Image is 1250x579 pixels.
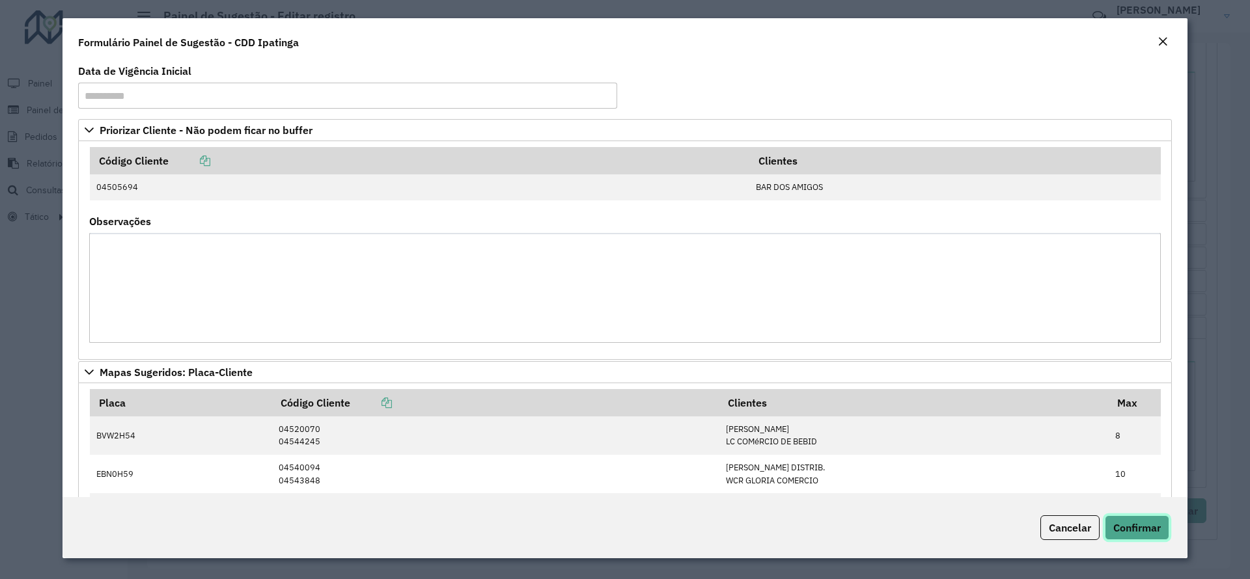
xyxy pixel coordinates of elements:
th: Clientes [719,389,1108,416]
th: Clientes [749,147,1161,174]
span: Mapas Sugeridos: Placa-Cliente [100,367,253,377]
a: Mapas Sugeridos: Placa-Cliente [78,361,1172,383]
td: 8 [1109,416,1161,455]
th: Código Cliente [272,389,719,416]
button: Confirmar [1105,515,1169,540]
td: [PERSON_NAME] DISTRIB. WCR GLORIA COMERCIO [719,455,1108,493]
button: Cancelar [1040,515,1100,540]
td: BVW2H54 [90,416,272,455]
td: 04549716 [272,493,719,519]
th: Placa [90,389,272,416]
em: Fechar [1158,36,1168,47]
label: Data de Vigência Inicial [78,63,191,79]
td: [PERSON_NAME] LC COMéRCIO DE BEBID [719,416,1108,455]
a: Copiar [350,396,392,409]
span: Cancelar [1049,521,1091,534]
a: Copiar [169,154,210,167]
th: Código Cliente [90,147,749,174]
span: Priorizar Cliente - Não podem ficar no buffer [100,125,312,135]
td: 04505694 [90,174,749,200]
td: SUPERMERCADOS DO VAL [719,493,1108,519]
td: DNX0F60 [90,493,272,519]
td: EBN0H59 [90,455,272,493]
td: 1 [1109,493,1161,519]
a: Priorizar Cliente - Não podem ficar no buffer [78,119,1172,141]
td: BAR DOS AMIGOS [749,174,1161,200]
h4: Formulário Painel de Sugestão - CDD Ipatinga [78,34,299,50]
button: Close [1154,34,1172,51]
td: 04520070 04544245 [272,416,719,455]
td: 10 [1109,455,1161,493]
div: Priorizar Cliente - Não podem ficar no buffer [78,141,1172,360]
th: Max [1109,389,1161,416]
label: Observações [89,213,151,229]
td: 04540094 04543848 [272,455,719,493]
span: Confirmar [1113,521,1161,534]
